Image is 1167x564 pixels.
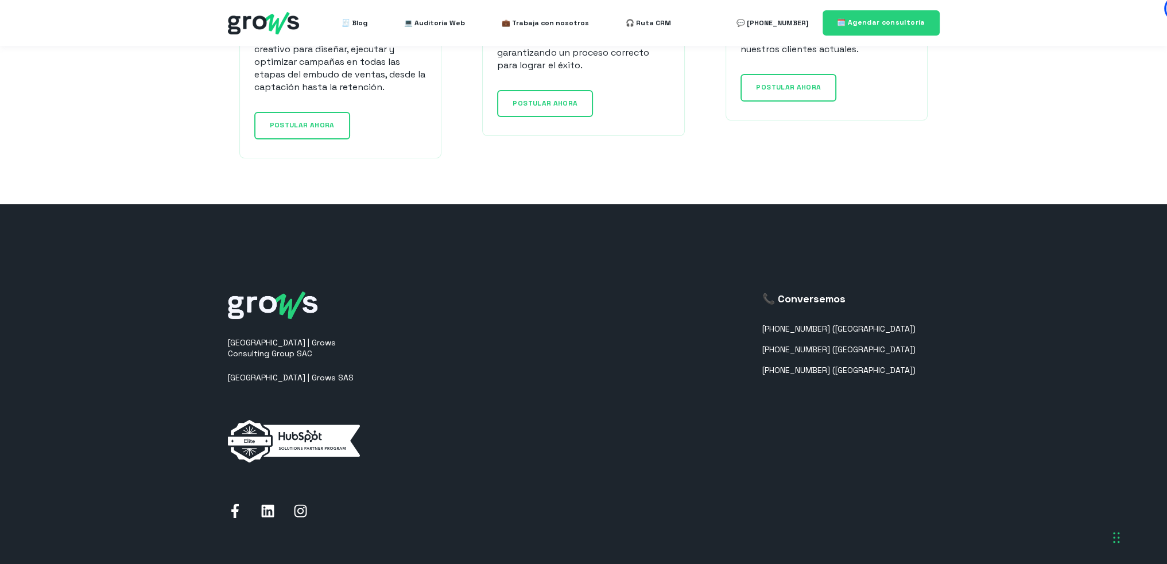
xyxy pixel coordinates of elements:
iframe: Chat Widget [961,418,1167,564]
a: 💬 [PHONE_NUMBER] [736,11,808,34]
h3: 📞 Conversemos [762,291,916,306]
a: [PHONE_NUMBER] ([GEOGRAPHIC_DATA]) [762,365,916,375]
a: 💼 Trabaja con nosotros [502,11,589,34]
a: [PHONE_NUMBER] ([GEOGRAPHIC_DATA]) [762,324,916,334]
img: grows-white_1 [228,291,317,319]
div: Widget de chat [961,418,1167,564]
div: Arrastrar [1113,520,1120,555]
a: 💻 Auditoría Web [404,11,465,34]
a: POSTULAR AHORA [497,90,593,117]
a: 🎧 Ruta CRM [626,11,671,34]
img: elite-horizontal-white [228,420,360,462]
a: 🧾 Blog [342,11,367,34]
a: POSTULAR AHORA [740,74,836,101]
span: POSTULAR AHORA [756,83,821,92]
span: POSTULAR AHORA [270,120,335,130]
a: POSTULAR AHORA [254,112,350,139]
a: [PHONE_NUMBER] ([GEOGRAPHIC_DATA]) [762,345,916,355]
img: grows - hubspot [228,12,299,34]
p: [GEOGRAPHIC_DATA] | Grows SAS [228,372,371,383]
p: [GEOGRAPHIC_DATA] | Grows Consulting Group SAC [228,337,371,360]
a: 🗓️ Agendar consultoría [823,10,940,35]
span: 🗓️ Agendar consultoría [837,18,925,27]
span: POSTULAR AHORA [513,99,577,108]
